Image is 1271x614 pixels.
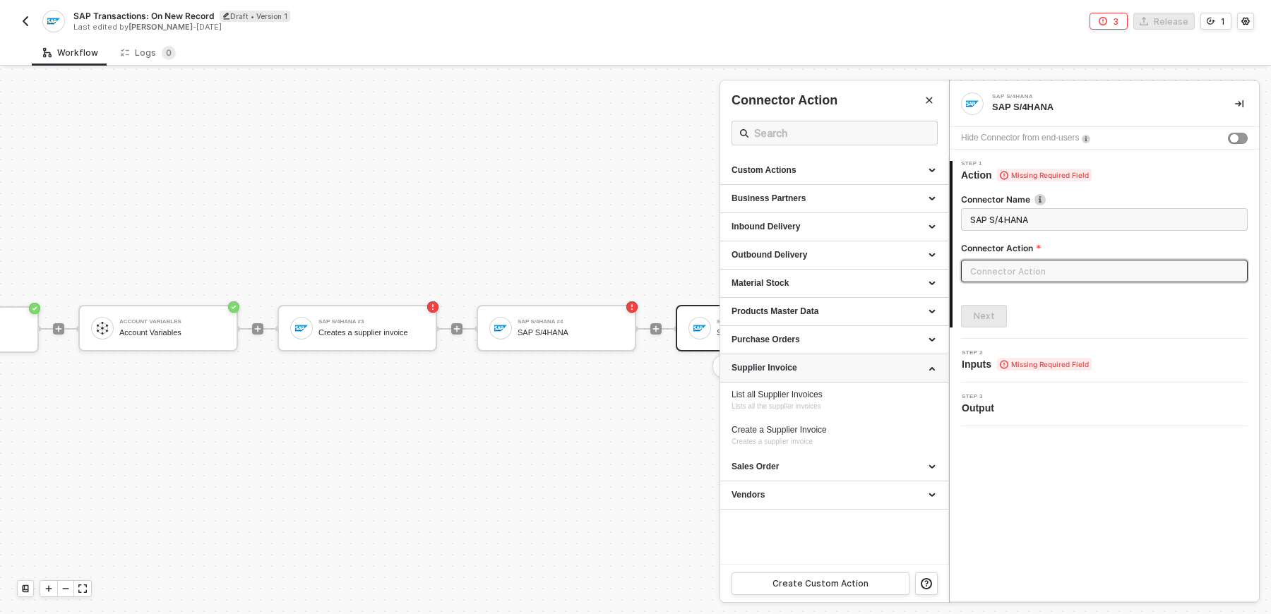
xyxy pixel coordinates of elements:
div: 1 [1221,16,1225,28]
div: Connector Action [732,92,938,109]
div: Purchase Orders [732,334,937,346]
span: Step 1 [961,161,1092,167]
span: Lists all the supplier invoices [732,402,821,410]
img: integration-icon [47,15,59,28]
button: Create Custom Action [732,572,909,595]
img: back [20,16,31,27]
div: Hide Connector from end-users [961,131,1079,145]
div: Create a Supplier Invoice [732,424,937,436]
input: Search [754,124,915,142]
span: icon-versioning [1207,17,1215,25]
span: icon-expand [78,584,87,593]
label: Connector Action [961,242,1248,254]
span: icon-edit [222,12,230,20]
span: icon-settings [1241,17,1250,25]
span: SAP Transactions: On New Record [73,10,214,22]
div: Sales Order [732,461,937,473]
div: Create Custom Action [772,578,869,589]
img: icon-info [1034,194,1046,205]
div: 3 [1113,16,1118,28]
div: Logs [121,46,176,60]
div: Outbound Delivery [732,249,937,261]
span: icon-minus [61,584,70,593]
span: icon-search [740,128,748,139]
span: Output [962,401,1000,415]
span: Inputs [962,357,1092,371]
button: Next [961,305,1007,327]
sup: 0 [162,46,176,60]
div: SAP S/4HANA [992,101,1212,114]
div: Draft • Version 1 [220,11,290,22]
span: Step 3 [962,394,1000,399]
span: icon-error-page [1099,17,1107,25]
div: Custom Actions [732,164,937,176]
div: Step 1Action Missing Required FieldConnector Nameicon-infoConnector ActionNext [950,161,1259,327]
input: Connector Action [961,260,1248,282]
div: List all Supplier Invoices [732,389,937,401]
div: Products Master Data [732,306,937,318]
span: Missing Required Field [997,358,1092,371]
div: SAP S/4HANA [992,94,1204,100]
span: icon-collapse-right [1235,100,1243,108]
span: Creates a supplier invoice [732,438,813,445]
span: icon-play [44,584,53,593]
img: icon-info [1082,135,1090,143]
button: Close [921,92,938,109]
button: Release [1133,13,1195,30]
img: integration-icon [966,97,979,110]
button: back [17,13,34,30]
span: Step 2 [962,350,1092,356]
button: 1 [1200,13,1231,30]
div: Business Partners [732,193,937,205]
span: [PERSON_NAME] [129,22,193,32]
div: Workflow [43,47,98,59]
div: Material Stock [732,277,937,289]
div: Last edited by - [DATE] [73,22,634,32]
label: Connector Name [961,193,1248,205]
span: Missing Required Field [997,169,1092,181]
button: 3 [1090,13,1128,30]
div: Inbound Delivery [732,221,937,233]
div: Supplier Invoice [732,362,937,374]
input: Enter description [970,212,1236,227]
span: Action [961,168,1092,182]
div: Vendors [732,489,937,501]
